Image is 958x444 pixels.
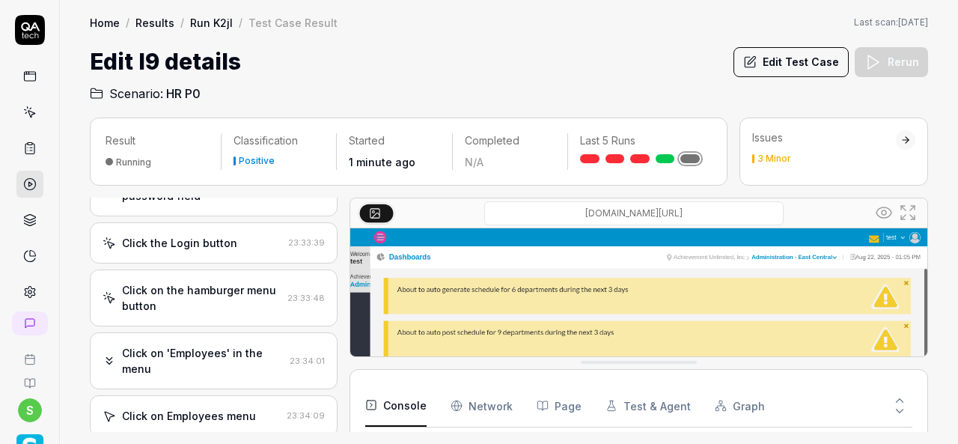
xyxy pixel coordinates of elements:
[90,85,201,103] a: Scenario:HR P0
[12,311,48,335] a: New conversation
[715,385,765,427] button: Graph
[180,15,184,30] div: /
[465,156,483,168] span: N/A
[106,85,163,103] span: Scenario:
[854,16,928,29] span: Last scan:
[90,15,120,30] a: Home
[248,15,338,30] div: Test Case Result
[288,237,325,248] time: 23:33:39
[855,47,928,77] button: Rerun
[122,235,237,251] div: Click the Login button
[752,130,896,145] div: Issues
[122,282,281,314] div: Click on the hamburger menu button
[733,47,849,77] button: Edit Test Case
[239,156,275,165] div: Positive
[116,156,151,168] div: Running
[135,15,174,30] a: Results
[126,15,129,30] div: /
[451,385,513,427] button: Network
[872,201,896,225] button: Show all interative elements
[854,16,928,29] button: Last scan:[DATE]
[106,133,209,148] p: Result
[537,385,582,427] button: Page
[6,365,53,389] a: Documentation
[757,154,791,163] div: 3 Minor
[122,408,256,424] div: Click on Employees menu
[90,45,241,79] h1: Edit I9 details
[6,341,53,365] a: Book a call with us
[349,133,439,148] p: Started
[190,15,233,30] a: Run K2jI
[166,85,201,103] span: HR P0
[122,345,284,377] div: Click on 'Employees' in the menu
[234,133,324,148] p: Classification
[896,201,920,225] button: Open in full screen
[287,293,325,303] time: 23:33:48
[605,385,691,427] button: Test & Agent
[465,133,555,148] p: Completed
[349,156,415,168] time: 1 minute ago
[290,356,325,366] time: 23:34:01
[580,133,700,148] p: Last 5 Runs
[18,398,42,422] button: s
[365,385,427,427] button: Console
[287,410,325,421] time: 23:34:09
[898,16,928,28] time: [DATE]
[239,15,242,30] div: /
